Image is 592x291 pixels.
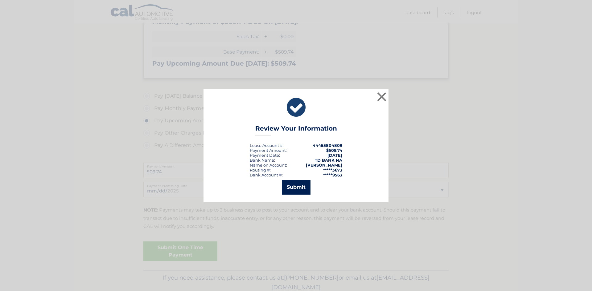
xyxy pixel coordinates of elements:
div: Lease Account #: [250,143,284,148]
div: Bank Name: [250,158,275,163]
div: Name on Account: [250,163,287,168]
button: × [376,91,388,103]
h3: Review Your Information [255,125,337,135]
strong: 44455804809 [313,143,342,148]
strong: [PERSON_NAME] [306,163,342,168]
div: Bank Account #: [250,172,283,177]
div: Routing #: [250,168,271,172]
span: Payment Date [250,153,279,158]
span: $509.74 [326,148,342,153]
strong: TD BANK NA [315,158,342,163]
div: Payment Amount: [250,148,287,153]
span: [DATE] [327,153,342,158]
button: Submit [282,180,310,195]
div: : [250,153,280,158]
